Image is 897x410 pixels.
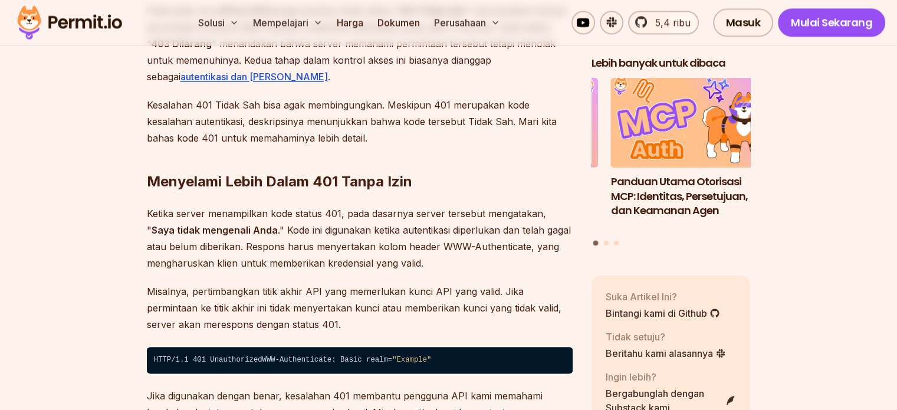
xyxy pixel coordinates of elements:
button: Mempelajari [248,11,327,34]
font: 5,4 ribu [655,17,691,28]
a: 5,4 ribu [628,11,699,34]
button: Buka slide 1 [593,241,599,246]
button: Solusi [193,11,244,34]
font: Ingin lebih? [606,371,656,383]
button: Perusahaan [429,11,505,34]
code: HTTP/1.1 401 Unauthorized ⁠ WWW-Authenticate: Basic realm= [147,347,573,374]
font: ." Kode ini digunakan ketika autentikasi diperlukan dan telah gagal atau belum diberikan. Respons... [147,224,571,269]
font: Lebih banyak untuk dibaca [592,56,725,71]
font: Saya tidak mengenali Anda [152,224,278,236]
a: Mulai Sekarang [778,8,885,37]
a: Beritahu kami alasannya [606,346,726,360]
a: Dokumen [373,11,425,34]
img: Logo izin [12,2,127,42]
a: Masuk [713,8,774,37]
button: Buka slide 2 [604,241,609,245]
font: Panduan Utama Otorisasi MCP: Identitas, Persetujuan, dan Keamanan Agen [611,174,748,218]
font: Tidak setuju? [606,331,665,343]
font: Harga [337,17,363,28]
font: Masuk [726,15,761,29]
font: Perusahaan [434,17,486,28]
font: " menunjukkan bahwa permintaan tersebut tidak memiliki kredensial autentikasi yang valid. Di sisi... [147,5,566,50]
font: Kesalahan 401 Tidak Sah bisa agak membingungkan. Meskipun 401 merupakan kode kesalahan autentikas... [147,99,557,144]
li: 1 dari 3 [611,78,770,234]
a: Bintangi kami di Github [606,306,720,320]
font: 403 Dilarang [152,38,212,50]
img: Human-in-the-Loop untuk Agen AI: Praktik Terbaik, Kerangka Kerja, Kasus Penggunaan, dan Demo [439,78,598,168]
a: autentikasi dan [PERSON_NAME] [180,71,328,83]
font: Dokumen [377,17,420,28]
li: 3 dari 3 [439,78,598,234]
img: Panduan Utama Otorisasi MCP: Identitas, Persetujuan, dan Keamanan Agen [611,78,770,168]
button: Buka slide 3 [614,241,619,245]
a: Harga [332,11,368,34]
div: Postingan [592,78,751,248]
font: Menyelami Lebih Dalam 401 Tanpa Izin [147,173,412,190]
font: " menandakan bahwa server memahami permintaan tersebut tetapi menolak untuk memenuhinya. Kedua ta... [147,38,556,83]
font: Solusi [198,17,225,28]
font: Misalnya, pertimbangkan titik akhir API yang memerlukan kunci API yang valid. Jika permintaan ke ... [147,286,561,330]
span: "Example" [392,356,431,364]
font: Mempelajari [253,17,308,28]
a: Panduan Utama Otorisasi MCP: Identitas, Persetujuan, dan Keamanan AgenPanduan Utama Otorisasi MCP... [611,78,770,234]
font: Suka Artikel Ini? [606,291,677,303]
font: . [328,71,330,83]
font: Ketika server menampilkan kode status 401, pada dasarnya server tersebut mengatakan, " [147,208,546,236]
font: Mulai Sekarang [791,15,872,29]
